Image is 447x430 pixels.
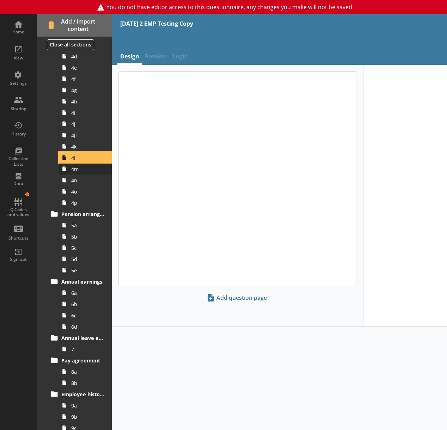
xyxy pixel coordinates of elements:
span: Logic [170,50,190,65]
span: 4h [71,98,104,105]
span: 4k [71,143,104,150]
span: 4d [71,53,104,60]
span: 6b [71,301,104,308]
span: 4m [71,166,104,172]
div: Settings [6,81,31,86]
span: 4i [71,109,104,116]
span: 5e [71,267,104,274]
span: 4ji [71,132,104,139]
a: 4k [59,141,112,152]
span: 4o [71,188,104,195]
li: Annual earnings6a6b6c6d [51,276,112,332]
a: 7 [59,343,112,355]
span: 8b [71,380,104,386]
a: 6c [59,310,112,321]
span: 4f [71,76,104,82]
a: 4o [59,186,112,197]
a: 4n [59,175,112,186]
a: 6b [59,298,112,310]
a: 4ji [59,129,112,141]
span: Pay agreement [61,357,104,364]
a: Annual earnings [48,276,112,287]
span: 4n [71,177,104,184]
a: 5b [59,231,112,242]
span: 6c [71,312,104,319]
div: View [6,55,31,61]
span: 5c [71,245,104,251]
a: 4i [59,107,112,118]
a: 4h [59,96,112,107]
div: Collection Lists [6,156,31,167]
div: Data [6,181,31,186]
a: 4m [59,163,112,175]
a: Annual leave entitlement [48,332,112,343]
a: 8a [59,366,112,377]
a: 9b [59,411,112,422]
a: 4f [59,73,112,84]
li: Annual leave entitlement7 [51,332,112,355]
a: 4g [59,84,112,96]
div: Shortcuts [6,235,31,241]
a: 4d [59,51,112,62]
div: Sign out [6,257,31,262]
a: 4p [59,197,112,208]
span: 5b [71,233,104,240]
a: 4j [59,118,112,129]
span: 4j [71,121,104,127]
div: Home [6,29,31,35]
span: Pension arrangements [61,211,104,217]
a: 8b [59,377,112,388]
a: 9a [59,400,112,411]
a: Design [117,50,142,65]
span: 7 [71,346,104,353]
li: Pay agreement8a8b [51,355,112,388]
span: 9a [71,402,104,409]
span: 6a [71,290,104,296]
a: 4e [59,62,112,73]
a: 5e [59,265,112,276]
span: 4e [71,64,104,71]
button: Add / import content [37,14,112,37]
span: 5a [71,222,104,229]
li: Pension arrangements5a5b5c5d5e [51,208,112,276]
span: 6d [71,323,104,330]
a: 6d [59,321,112,332]
a: 6a [59,287,112,298]
div: [DATE] 2 EMP Testing Copy [120,20,193,27]
span: Add / import content [49,18,100,33]
span: Annual leave entitlement [61,335,104,341]
div: Q Codes and values [6,207,31,217]
span: 8a [71,368,104,375]
a: 4l [59,152,112,163]
span: Preview [142,50,170,65]
span: Add question page [205,292,270,303]
span: Annual earnings [61,278,104,285]
a: 5d [59,253,112,265]
div: Sharing [6,106,31,112]
span: 4g [71,87,104,94]
button: Add question page [205,292,270,304]
span: 5d [71,256,104,263]
a: 5c [59,242,112,253]
div: History [6,131,31,137]
a: Pension arrangements [48,208,112,220]
span: 4p [71,200,104,206]
span: Employee history [61,391,104,398]
span: 9b [71,413,104,420]
a: 5a [59,220,112,231]
span: 4l [71,154,104,161]
a: Employee history [48,388,112,400]
a: Pay agreement [48,355,112,366]
button: Close all sections [47,39,94,50]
